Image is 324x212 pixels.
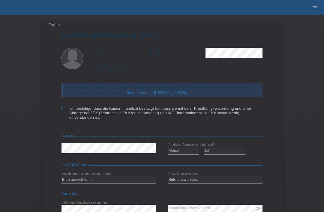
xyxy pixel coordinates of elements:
[91,63,108,67] span: Nationalität
[312,5,318,11] i: menu
[148,48,164,52] span: Nachname
[61,134,74,137] span: Adresse
[91,62,148,71] div: [GEOGRAPHIC_DATA]
[148,48,205,57] div: Cömert
[256,207,262,210] div: CHF
[61,192,79,195] span: Finanzielles
[91,48,148,57] div: filiz
[61,163,92,166] span: Persönliche Angaben
[91,48,105,52] span: Vorname
[309,6,321,9] a: menu
[127,90,186,95] a: Scannen durch [PERSON_NAME]
[61,31,262,39] h1: Kreditfähigkeitsprüfung (KKG)
[61,83,262,97] div: Dieses Formular kann die Kundin auch auf ihrem Smartphone ausfüllen, falls sie diese persönlichen...
[43,22,60,27] a: ← Zurück
[61,106,262,120] label: Ich bestätige, dass die Kundin mündlich bestätigt hat, dass sie mit einer Kreditfähigkeitsprüfung...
